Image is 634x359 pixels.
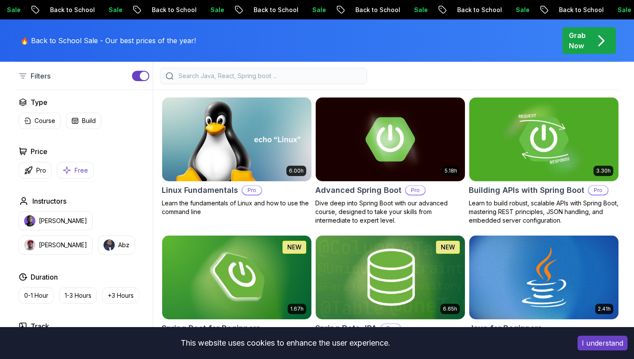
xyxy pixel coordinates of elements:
[469,322,542,334] h2: Java for Beginners
[469,235,619,354] a: Java for Beginners card2.41hJava for BeginnersBeginner-friendly Java course for essential program...
[59,287,97,304] button: 1-3 Hours
[19,113,61,129] button: Course
[235,6,294,14] p: Back to School
[31,71,50,81] p: Filters
[118,241,129,249] p: Abz
[315,184,402,196] h2: Advanced Spring Boot
[192,6,220,14] p: Sale
[24,215,35,227] img: instructor img
[290,305,304,312] p: 1.67h
[315,322,377,334] h2: Spring Data JPA
[162,236,311,319] img: Spring Boot for Beginners card
[19,211,93,230] button: instructor img[PERSON_NAME]
[19,287,54,304] button: 0-1 Hour
[469,98,618,181] img: Building APIs with Spring Boot card
[589,186,608,195] p: Pro
[31,272,58,282] h2: Duration
[90,6,118,14] p: Sale
[381,324,400,333] p: Pro
[439,6,497,14] p: Back to School
[31,321,49,331] h2: Track
[39,217,87,225] p: [PERSON_NAME]
[162,235,312,354] a: Spring Boot for Beginners card1.67hNEWSpring Boot for BeginnersBuild a CRUD API with Spring Boot ...
[395,6,423,14] p: Sale
[82,117,96,125] p: Build
[32,196,66,206] h2: Instructors
[108,291,134,300] p: +3 Hours
[104,239,115,251] img: instructor img
[315,199,465,225] p: Dive deep into Spring Boot with our advanced course, designed to take your skills from intermedia...
[162,199,312,216] p: Learn the fundamentals of Linux and how to use the command line
[133,6,192,14] p: Back to School
[31,146,47,157] h2: Price
[31,6,90,14] p: Back to School
[337,6,395,14] p: Back to School
[469,97,619,225] a: Building APIs with Spring Boot card3.30hBuilding APIs with Spring BootProLearn to build robust, s...
[316,236,465,319] img: Spring Data JPA card
[443,305,457,312] p: 6.65h
[24,291,48,300] p: 0-1 Hour
[445,167,457,174] p: 5.18h
[31,97,47,107] h2: Type
[294,6,321,14] p: Sale
[316,98,465,181] img: Advanced Spring Boot card
[599,6,627,14] p: Sale
[497,6,525,14] p: Sale
[19,162,52,179] button: Pro
[315,235,465,354] a: Spring Data JPA card6.65hNEWSpring Data JPAProMaster database management, advanced querying, and ...
[406,186,425,195] p: Pro
[569,30,586,51] p: Grab Now
[177,72,361,80] input: Search Java, React, Spring boot ...
[66,113,101,129] button: Build
[102,287,139,304] button: +3 Hours
[35,117,55,125] p: Course
[469,184,584,196] h2: Building APIs with Spring Boot
[57,162,94,179] button: Free
[19,236,93,255] button: instructor img[PERSON_NAME]
[162,184,238,196] h2: Linux Fundamentals
[162,322,261,334] h2: Spring Boot for Beginners
[287,243,301,252] p: NEW
[75,166,88,175] p: Free
[242,186,261,195] p: Pro
[98,236,135,255] button: instructor imgAbz
[596,167,611,174] p: 3.30h
[598,305,611,312] p: 2.41h
[315,97,465,225] a: Advanced Spring Boot card5.18hAdvanced Spring BootProDive deep into Spring Boot with our advanced...
[162,98,311,181] img: Linux Fundamentals card
[441,243,455,252] p: NEW
[469,236,618,319] img: Java for Beginners card
[540,6,599,14] p: Back to School
[20,35,196,46] p: 🔥 Back to School Sale - Our best prices of the year!
[289,167,304,174] p: 6.00h
[36,166,46,175] p: Pro
[6,334,565,353] div: This website uses cookies to enhance the user experience.
[24,239,35,251] img: instructor img
[469,199,619,225] p: Learn to build robust, scalable APIs with Spring Boot, mastering REST principles, JSON handling, ...
[578,336,628,350] button: Accept cookies
[162,97,312,216] a: Linux Fundamentals card6.00hLinux FundamentalsProLearn the fundamentals of Linux and how to use t...
[65,291,91,300] p: 1-3 Hours
[39,241,87,249] p: [PERSON_NAME]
